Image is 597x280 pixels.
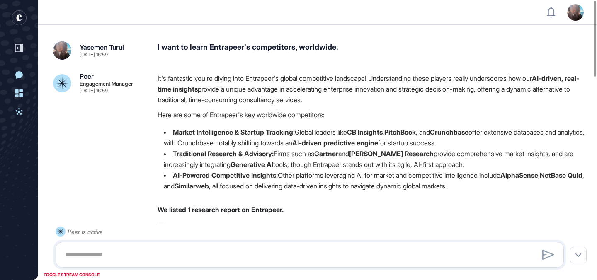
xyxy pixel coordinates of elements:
[68,227,103,237] div: Peer is active
[80,81,133,87] div: Engagement Manager
[158,41,589,60] div: I want to learn Entrapeer's competitors, worldwide.
[158,109,589,120] p: Here are some of Entrapeer's key worldwide competitors:
[158,127,589,148] li: Global leaders like , , and offer extensive databases and analytics, with Crunchbase notably shif...
[41,270,102,280] div: TOGGLE STREAM CONSOLE
[384,128,416,136] strong: PitchBook
[567,4,584,21] img: user-avatar
[430,128,468,136] strong: Crunchbase
[80,44,124,51] div: Yasemen Turul
[53,41,71,60] img: 684c2a03a22436891b1588f4.jpg
[175,182,209,190] strong: Similarweb
[292,139,378,147] strong: AI-driven predictive engine
[12,10,27,25] div: entrapeer-logo
[80,88,108,93] div: [DATE] 16:59
[349,150,434,158] strong: [PERSON_NAME] Research
[158,73,589,105] p: It's fantastic you're diving into Entrapeer's global competitive landscape! Understanding these p...
[347,128,383,136] strong: CB Insights
[540,171,582,179] strong: NetBase Quid
[500,171,538,179] strong: AlphaSense
[80,52,108,57] div: [DATE] 16:59
[158,170,589,191] li: Other platforms leveraging AI for market and competitive intelligence include , , and , all focus...
[231,160,273,169] strong: Generative AI
[158,221,589,231] div: Research Reports
[173,128,295,136] strong: Market Intelligence & Startup Tracking:
[314,150,338,158] strong: Gartner
[173,150,274,158] strong: Traditional Research & Advisory:
[158,204,589,215] div: We listed 1 research report on Entrapeer.
[80,73,94,80] div: Peer
[173,171,278,179] strong: AI-Powered Competitive Insights:
[158,148,589,170] li: Firms such as and provide comprehensive market insights, and are increasingly integrating tools, ...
